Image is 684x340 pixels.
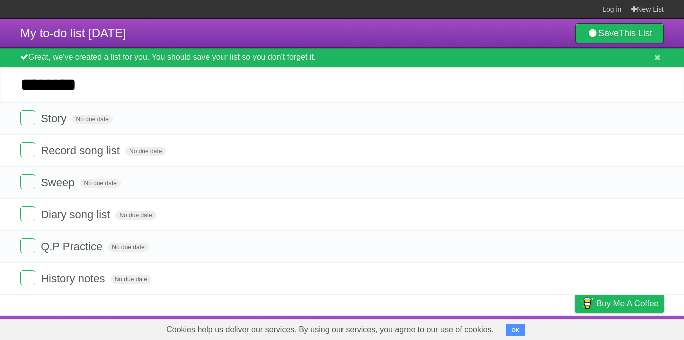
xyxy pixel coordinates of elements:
span: No due date [72,115,113,124]
label: Done [20,142,35,157]
label: Done [20,270,35,285]
span: No due date [125,147,166,156]
a: Privacy [562,318,588,337]
label: Done [20,110,35,125]
img: Buy me a coffee [580,295,594,312]
span: Buy me a coffee [596,295,659,312]
span: No due date [111,275,151,284]
label: Done [20,238,35,253]
span: History notes [41,272,107,285]
span: Cookies help us deliver our services. By using our services, you agree to our use of cookies. [156,320,504,340]
a: About [442,318,463,337]
a: Buy me a coffee [575,294,664,313]
a: Developers [475,318,516,337]
button: OK [506,324,525,336]
span: No due date [80,179,121,188]
span: Diary song list [41,208,112,221]
b: This List [619,28,652,38]
span: Record song list [41,144,122,157]
a: Terms [528,318,550,337]
a: Suggest a feature [601,318,664,337]
span: Sweep [41,176,77,189]
span: Q.P Practice [41,240,105,253]
span: My to-do list [DATE] [20,26,126,40]
span: No due date [115,211,156,220]
span: Story [41,112,69,125]
a: SaveThis List [575,23,664,43]
span: No due date [108,243,148,252]
label: Done [20,174,35,189]
label: Done [20,206,35,221]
